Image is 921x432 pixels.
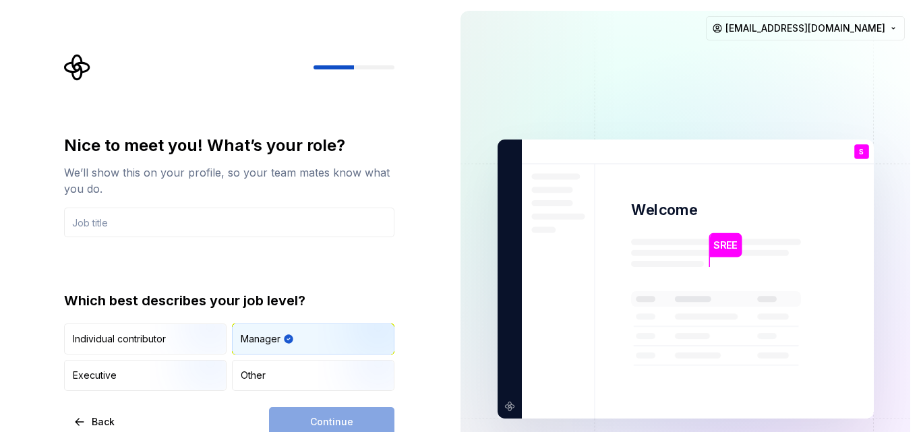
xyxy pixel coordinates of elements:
p: Welcome [631,200,697,220]
span: Back [92,415,115,429]
div: Nice to meet you! What’s your role? [64,135,394,156]
div: Which best describes your job level? [64,291,394,310]
svg: Supernova Logo [64,54,91,81]
p: S [859,148,864,156]
span: [EMAIL_ADDRESS][DOMAIN_NAME] [725,22,885,35]
div: Manager [241,332,280,346]
p: SREE [713,238,737,253]
div: Executive [73,369,117,382]
button: [EMAIL_ADDRESS][DOMAIN_NAME] [706,16,905,40]
input: Job title [64,208,394,237]
div: We’ll show this on your profile, so your team mates know what you do. [64,164,394,197]
div: Other [241,369,266,382]
div: Individual contributor [73,332,166,346]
